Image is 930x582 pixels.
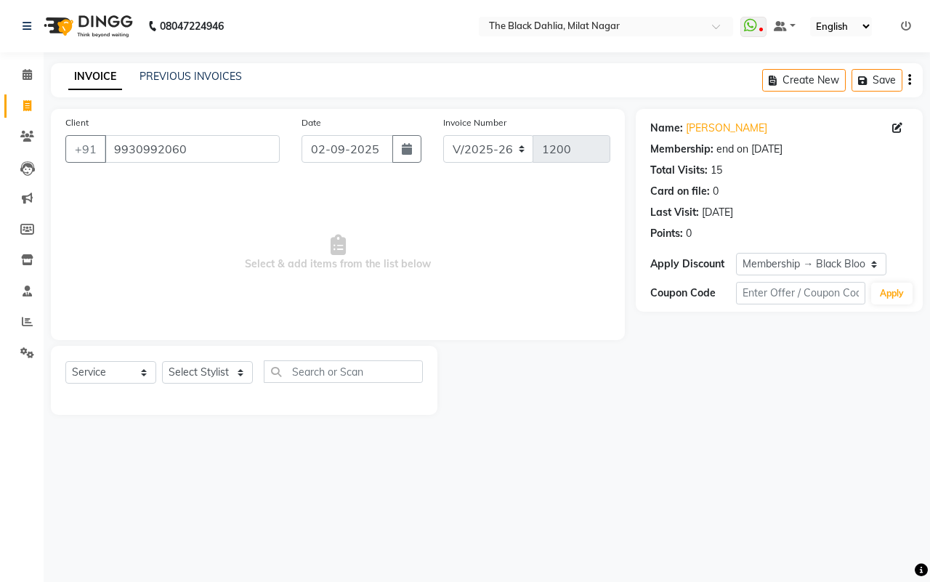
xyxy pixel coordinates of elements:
[650,142,713,157] div: Membership:
[139,70,242,83] a: PREVIOUS INVOICES
[650,286,736,301] div: Coupon Code
[302,116,321,129] label: Date
[105,135,280,163] input: Search by Name/Mobile/Email/Code
[37,6,137,47] img: logo
[650,256,736,272] div: Apply Discount
[650,121,683,136] div: Name:
[713,184,719,199] div: 0
[68,64,122,90] a: INVOICE
[762,69,846,92] button: Create New
[852,69,902,92] button: Save
[443,116,506,129] label: Invoice Number
[650,205,699,220] div: Last Visit:
[160,6,224,47] b: 08047224946
[65,135,106,163] button: +91
[65,116,89,129] label: Client
[650,163,708,178] div: Total Visits:
[264,360,423,383] input: Search or Scan
[702,205,733,220] div: [DATE]
[716,142,783,157] div: end on [DATE]
[686,121,767,136] a: [PERSON_NAME]
[650,226,683,241] div: Points:
[711,163,722,178] div: 15
[65,180,610,326] span: Select & add items from the list below
[686,226,692,241] div: 0
[871,283,913,304] button: Apply
[736,282,865,304] input: Enter Offer / Coupon Code
[650,184,710,199] div: Card on file:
